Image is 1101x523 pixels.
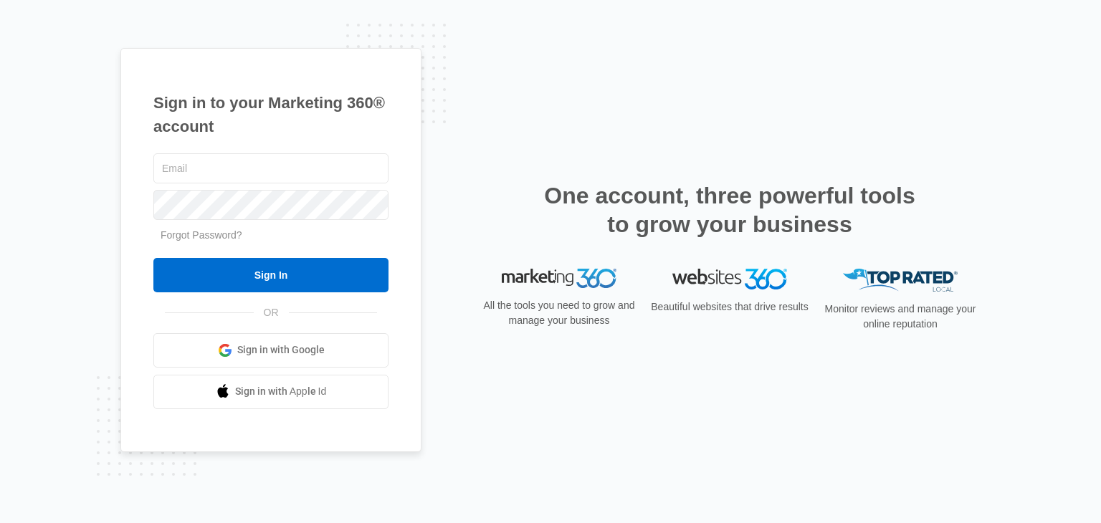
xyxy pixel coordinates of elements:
p: Monitor reviews and manage your online reputation [820,302,981,332]
p: Beautiful websites that drive results [649,299,810,315]
span: Sign in with Apple Id [235,384,327,399]
span: OR [254,305,289,320]
span: Sign in with Google [237,342,325,358]
input: Sign In [153,258,389,292]
a: Sign in with Apple Id [153,375,389,409]
img: Websites 360 [672,269,787,289]
a: Sign in with Google [153,333,389,368]
h2: One account, three powerful tools to grow your business [540,181,920,239]
input: Email [153,153,389,183]
img: Top Rated Local [843,269,958,292]
img: Marketing 360 [502,269,616,289]
p: All the tools you need to grow and manage your business [479,298,639,328]
h1: Sign in to your Marketing 360® account [153,91,389,138]
a: Forgot Password? [161,229,242,241]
